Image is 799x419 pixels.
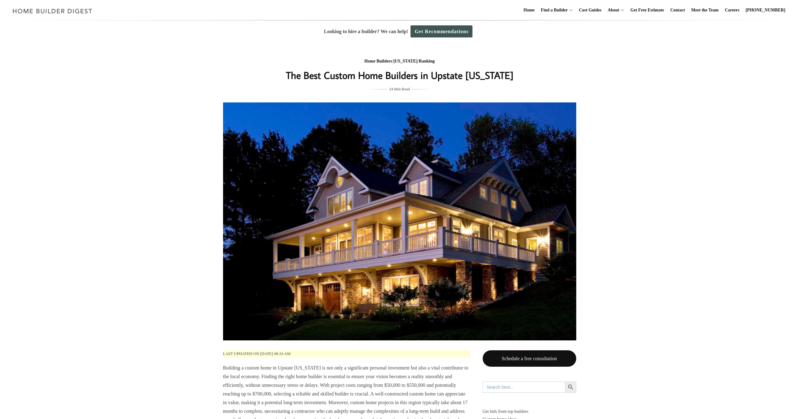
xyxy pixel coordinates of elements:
[389,86,410,93] span: 24 Min Read
[521,0,537,20] a: Home
[393,59,418,63] a: [US_STATE]
[689,0,721,20] a: Meet the Team
[223,350,470,357] p: Last updated on [DATE] 08:10 am
[577,0,604,20] a: Cost Guides
[628,0,667,20] a: Get Free Estimate
[10,5,95,17] img: Home Builder Digest
[567,384,574,391] svg: Search
[605,0,619,20] a: About
[419,59,435,63] a: Ranking
[410,25,472,37] a: Get Recommendations
[364,59,392,63] a: Home Builders
[483,382,565,393] input: Search here...
[483,408,576,415] p: Get bids from top builders
[538,0,568,20] a: Find a Builder
[743,0,788,20] a: [PHONE_NUMBER]
[668,0,687,20] a: Contact
[276,68,523,83] h1: The Best Custom Home Builders in Upstate [US_STATE]
[722,0,742,20] a: Careers
[276,58,523,65] div: / /
[483,350,576,367] a: Schedule a free consultation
